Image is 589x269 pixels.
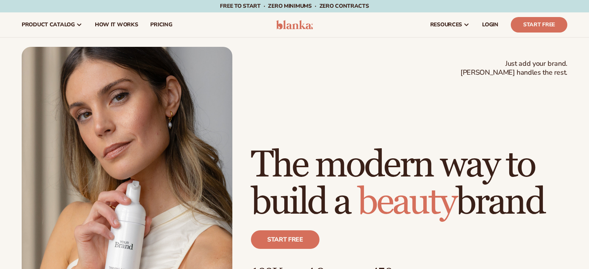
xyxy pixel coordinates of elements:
[511,17,567,33] a: Start Free
[220,2,369,10] span: Free to start · ZERO minimums · ZERO contracts
[482,22,498,28] span: LOGIN
[276,20,313,29] img: logo
[144,12,178,37] a: pricing
[251,230,319,249] a: Start free
[150,22,172,28] span: pricing
[89,12,144,37] a: How It Works
[22,22,75,28] span: product catalog
[95,22,138,28] span: How It Works
[251,147,567,221] h1: The modern way to build a brand
[476,12,505,37] a: LOGIN
[430,22,462,28] span: resources
[15,12,89,37] a: product catalog
[424,12,476,37] a: resources
[357,180,456,225] span: beauty
[460,59,567,77] span: Just add your brand. [PERSON_NAME] handles the rest.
